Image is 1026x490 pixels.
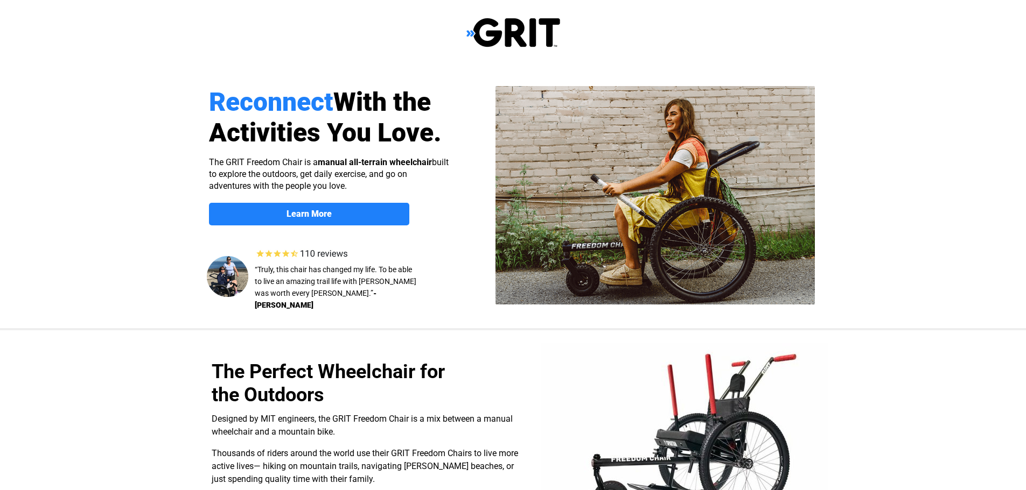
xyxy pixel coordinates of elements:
[255,265,416,297] span: “Truly, this chair has changed my life. To be able to live an amazing trail life with [PERSON_NAM...
[212,360,445,406] span: The Perfect Wheelchair for the Outdoors
[287,209,332,219] strong: Learn More
[209,87,333,117] span: Reconnect
[212,414,513,437] span: Designed by MIT engineers, the GRIT Freedom Chair is a mix between a manual wheelchair and a moun...
[209,157,449,191] span: The GRIT Freedom Chair is a built to explore the outdoors, get daily exercise, and go on adventur...
[212,448,518,484] span: Thousands of riders around the world use their GRIT Freedom Chairs to live more active lives— hik...
[333,87,431,117] span: With the
[318,157,432,167] strong: manual all-terrain wheelchair
[209,117,442,148] span: Activities You Love.
[209,203,409,225] a: Learn More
